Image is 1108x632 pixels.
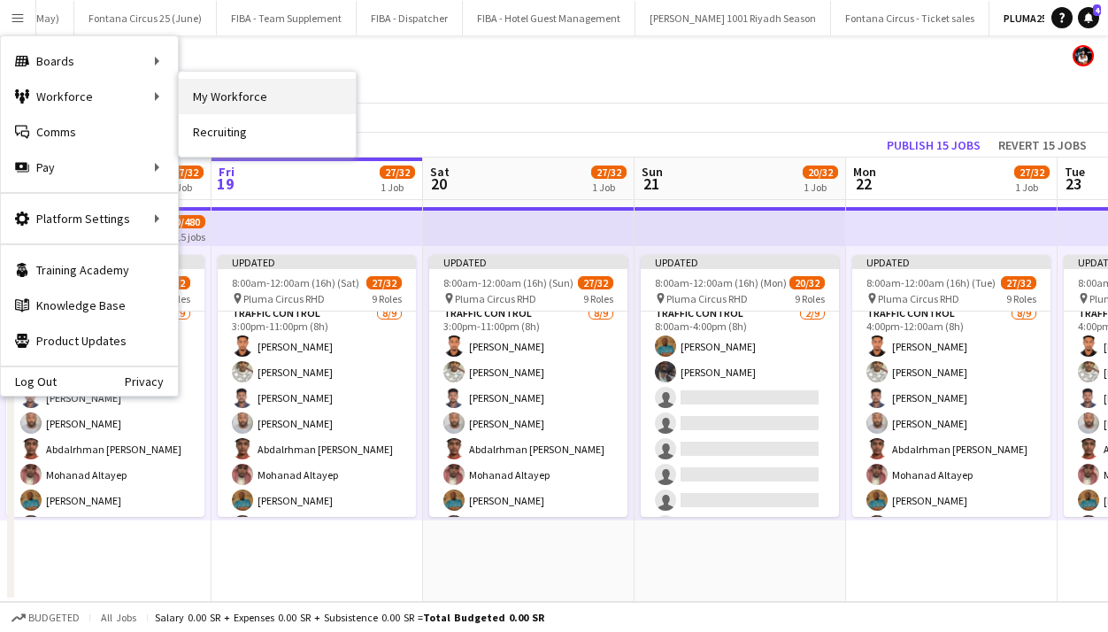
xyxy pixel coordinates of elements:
[423,611,544,624] span: Total Budgeted 0.00 SR
[9,608,82,628] button: Budgeted
[28,612,80,624] span: Budgeted
[463,1,635,35] button: FIBA - Hotel Guest Management
[218,255,416,269] div: Updated
[866,276,996,289] span: 8:00am-12:00am (16h) (Tue)
[852,255,1050,269] div: Updated
[429,304,627,569] app-card-role: Traffic Control8/93:00pm-11:00pm (8h)[PERSON_NAME][PERSON_NAME][PERSON_NAME][PERSON_NAME]Abdalrhm...
[1,288,178,323] a: Knowledge Base
[366,276,402,289] span: 27/32
[1062,173,1085,194] span: 23
[427,173,450,194] span: 20
[831,1,989,35] button: Fontana Circus - Ticket sales
[430,164,450,180] span: Sat
[159,215,205,228] span: 370/480
[878,292,959,305] span: Pluma Circus RHD
[666,292,748,305] span: Pluma Circus RHD
[443,276,573,289] span: 8:00am-12:00am (16h) (Sun)
[1,323,178,358] a: Product Updates
[642,164,663,180] span: Sun
[989,1,1087,35] button: PLUMA25 - SEP
[155,611,544,624] div: Salary 0.00 SR + Expenses 0.00 SR + Subsistence 0.00 SR =
[578,276,613,289] span: 27/32
[592,181,626,194] div: 1 Job
[850,173,876,194] span: 22
[74,1,217,35] button: Fontana Circus 25 (June)
[179,79,356,114] a: My Workforce
[804,181,837,194] div: 1 Job
[1,252,178,288] a: Training Academy
[641,255,839,269] div: Updated
[1,374,57,389] a: Log Out
[852,304,1050,569] app-card-role: Traffic Control8/94:00pm-12:00am (8h)[PERSON_NAME][PERSON_NAME][PERSON_NAME][PERSON_NAME]Abdalrhm...
[1,150,178,185] div: Pay
[218,304,416,569] app-card-role: Traffic Control8/93:00pm-11:00pm (8h)[PERSON_NAME][PERSON_NAME][PERSON_NAME][PERSON_NAME]Abdalrhm...
[168,166,204,179] span: 27/32
[1,79,178,114] div: Workforce
[381,181,414,194] div: 1 Job
[789,276,825,289] span: 20/32
[380,166,415,179] span: 27/32
[429,255,627,517] app-job-card: Updated8:00am-12:00am (16h) (Sun)27/32 Pluma Circus RHD9 RolesSupervisor0/18:00am-4:00pm (8h) Tra...
[1001,276,1036,289] span: 27/32
[216,173,235,194] span: 19
[218,255,416,517] app-job-card: Updated8:00am-12:00am (16h) (Sat)27/32 Pluma Circus RHD9 RolesSupervisor0/18:00am-4:00pm (8h) Tra...
[1065,164,1085,180] span: Tue
[97,611,140,624] span: All jobs
[232,276,359,289] span: 8:00am-12:00am (16h) (Sat)
[1,43,178,79] div: Boards
[1073,45,1094,66] app-user-avatar: Abdulmalik Al-Ghamdi
[991,134,1094,157] button: Revert 15 jobs
[641,304,839,569] app-card-role: Traffic Control2/98:00am-4:00pm (8h)[PERSON_NAME][PERSON_NAME]
[1,114,178,150] a: Comms
[853,164,876,180] span: Mon
[455,292,536,305] span: Pluma Circus RHD
[591,166,627,179] span: 27/32
[357,1,463,35] button: FIBA - Dispatcher
[1078,7,1099,28] a: 4
[243,292,325,305] span: Pluma Circus RHD
[641,255,839,517] app-job-card: Updated8:00am-12:00am (16h) (Mon)20/32 Pluma Circus RHD9 RolesSupervisor0/18:00am-4:00pm (8h) Tra...
[655,276,787,289] span: 8:00am-12:00am (16h) (Mon)
[372,292,402,305] span: 9 Roles
[429,255,627,269] div: Updated
[639,173,663,194] span: 21
[1006,292,1036,305] span: 9 Roles
[1,201,178,236] div: Platform Settings
[852,255,1050,517] app-job-card: Updated8:00am-12:00am (16h) (Tue)27/32 Pluma Circus RHD9 RolesSupervisor0/18:00am-4:00pm (8h) Tra...
[635,1,831,35] button: [PERSON_NAME] 1001 Riyadh Season
[217,1,357,35] button: FIBA - Team Supplement
[1014,166,1050,179] span: 27/32
[880,134,988,157] button: Publish 15 jobs
[795,292,825,305] span: 9 Roles
[583,292,613,305] span: 9 Roles
[179,114,356,150] a: Recruiting
[175,228,205,243] div: 15 jobs
[125,374,178,389] a: Privacy
[6,304,204,569] app-card-role: Traffic Control8/98:00am-4:00pm (8h)[PERSON_NAME][PERSON_NAME][PERSON_NAME][PERSON_NAME]Abdalrhma...
[1015,181,1049,194] div: 1 Job
[169,181,203,194] div: 1 Job
[803,166,838,179] span: 20/32
[219,164,235,180] span: Fri
[1093,4,1101,16] span: 4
